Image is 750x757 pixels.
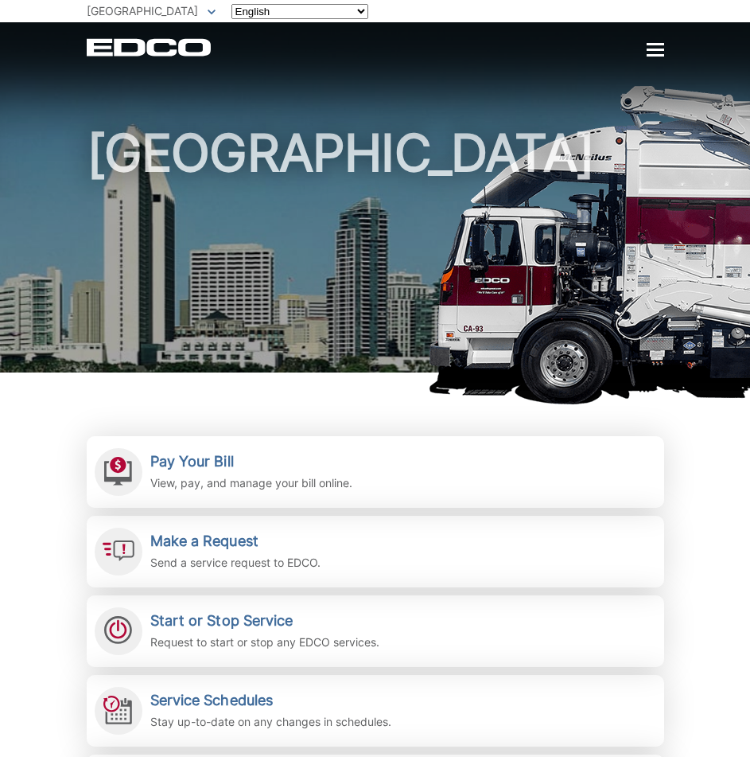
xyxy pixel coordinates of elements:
[150,554,321,572] p: Send a service request to EDCO.
[150,453,352,470] h2: Pay Your Bill
[231,4,368,19] select: Select a language
[150,692,391,709] h2: Service Schedules
[87,127,664,380] h1: [GEOGRAPHIC_DATA]
[150,533,321,550] h2: Make a Request
[87,436,664,508] a: Pay Your Bill View, pay, and manage your bill online.
[150,474,352,492] p: View, pay, and manage your bill online.
[87,38,213,57] a: EDCD logo. Return to the homepage.
[87,516,664,587] a: Make a Request Send a service request to EDCO.
[150,612,379,630] h2: Start or Stop Service
[150,713,391,731] p: Stay up-to-date on any changes in schedules.
[150,634,379,651] p: Request to start or stop any EDCO services.
[87,675,664,747] a: Service Schedules Stay up-to-date on any changes in schedules.
[87,4,198,18] span: [GEOGRAPHIC_DATA]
